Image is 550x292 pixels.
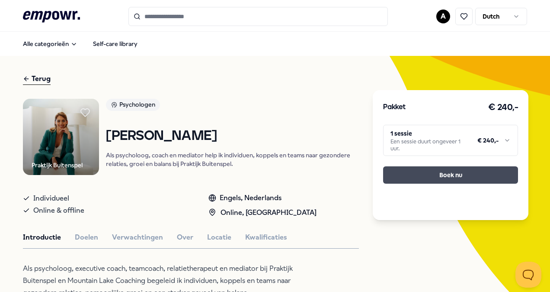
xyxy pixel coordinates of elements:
button: Introductie [23,232,61,243]
div: Engels, Nederlands [208,192,317,204]
iframe: Help Scout Beacon - Open [515,262,541,288]
nav: Main [16,35,144,52]
button: Over [177,232,193,243]
a: Self-care library [86,35,144,52]
button: Verwachtingen [112,232,163,243]
button: Alle categorieën [16,35,84,52]
button: Kwalificaties [245,232,287,243]
div: Psychologen [106,99,160,111]
div: Terug [23,73,51,85]
img: Product Image [23,99,99,175]
span: Online & offline [33,204,84,217]
span: Individueel [33,192,69,204]
h1: [PERSON_NAME] [106,129,359,144]
p: Als psycholoog, coach en mediator help ik individuen, koppels en teams naar gezondere relaties, g... [106,151,359,168]
h3: Pakket [383,102,406,113]
div: Praktijk Buitenspel [32,160,83,170]
input: Search for products, categories or subcategories [128,7,388,26]
button: Doelen [75,232,98,243]
div: Online, [GEOGRAPHIC_DATA] [208,207,317,218]
button: Boek nu [383,166,518,184]
button: A [436,10,450,23]
a: Psychologen [106,99,359,114]
button: Locatie [207,232,231,243]
h3: € 240,- [488,101,518,114]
